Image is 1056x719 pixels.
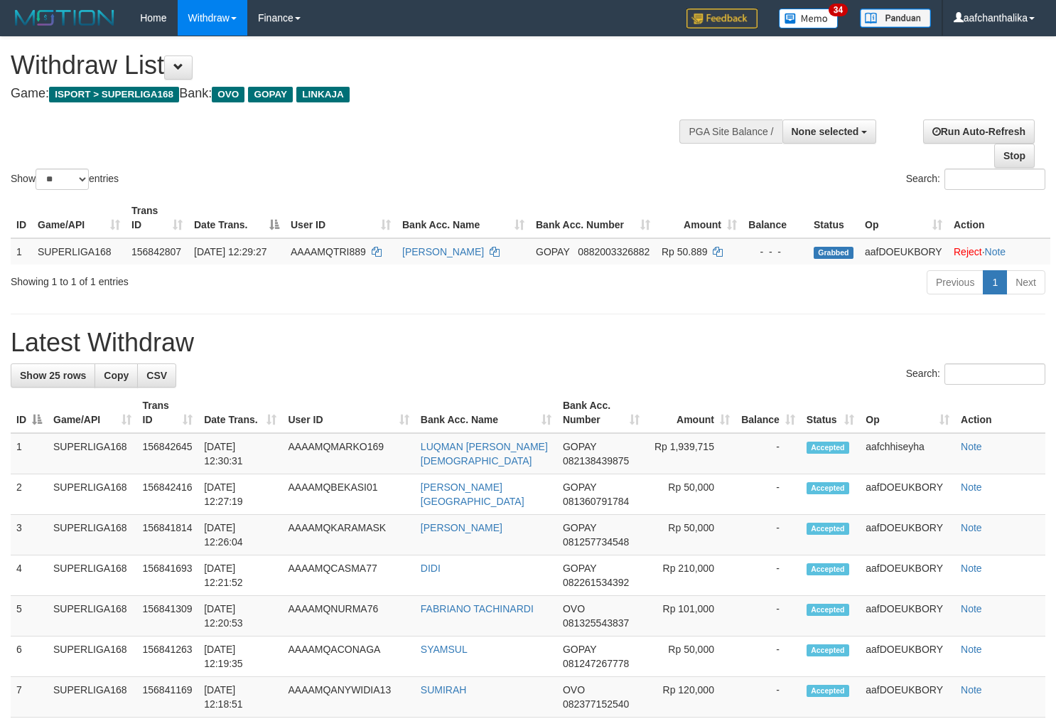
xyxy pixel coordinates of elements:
[11,393,48,433] th: ID: activate to sort column descending
[859,198,948,238] th: Op: activate to sort column ascending
[212,87,244,102] span: OVO
[927,270,984,294] a: Previous
[32,198,126,238] th: Game/API: activate to sort column ascending
[1006,270,1045,294] a: Next
[198,515,282,555] td: [DATE] 12:26:04
[736,515,801,555] td: -
[645,393,736,433] th: Amount: activate to sort column ascending
[994,144,1035,168] a: Stop
[198,637,282,677] td: [DATE] 12:19:35
[137,474,199,515] td: 156842416
[415,393,557,433] th: Bank Acc. Name: activate to sort column ascending
[807,482,849,494] span: Accepted
[961,441,982,452] a: Note
[736,555,801,596] td: -
[736,474,801,515] td: -
[948,238,1050,265] td: ·
[961,603,982,614] a: Note
[397,198,530,238] th: Bank Acc. Name: activate to sort column ascending
[961,481,982,493] a: Note
[137,596,199,637] td: 156841309
[11,51,690,80] h1: Withdraw List
[662,246,708,257] span: Rp 50.889
[944,363,1045,385] input: Search:
[282,393,414,433] th: User ID: activate to sort column ascending
[11,474,48,515] td: 2
[198,393,282,433] th: Date Trans.: activate to sort column ascending
[137,515,199,555] td: 156841814
[198,433,282,474] td: [DATE] 12:30:31
[807,523,849,535] span: Accepted
[421,441,548,467] a: LUQMAN [PERSON_NAME][DEMOGRAPHIC_DATA]
[188,198,285,238] th: Date Trans.: activate to sort column descending
[736,433,801,474] td: -
[563,522,596,533] span: GOPAY
[563,481,596,493] span: GOPAY
[944,169,1045,190] input: Search:
[282,515,414,555] td: AAAAMQKARAMASK
[530,198,656,238] th: Bank Acc. Number: activate to sort column ascending
[48,596,137,637] td: SUPERLIGA168
[48,433,137,474] td: SUPERLIGA168
[11,555,48,596] td: 4
[801,393,860,433] th: Status: activate to sort column ascending
[126,198,188,238] th: Trans ID: activate to sort column ascending
[814,247,853,259] span: Grabbed
[563,577,629,588] span: Copy 082261534392 to clipboard
[645,433,736,474] td: Rp 1,939,715
[563,617,629,629] span: Copy 081325543837 to clipboard
[645,637,736,677] td: Rp 50,000
[563,644,596,655] span: GOPAY
[563,441,596,452] span: GOPAY
[282,677,414,718] td: AAAAMQANYWIDIA13
[954,246,982,257] a: Reject
[782,119,877,144] button: None selected
[807,563,849,575] span: Accepted
[282,474,414,515] td: AAAAMQBEKASI01
[198,677,282,718] td: [DATE] 12:18:51
[48,677,137,718] td: SUPERLIGA168
[645,474,736,515] td: Rp 50,000
[860,637,955,677] td: aafDOEUKBORY
[11,677,48,718] td: 7
[948,198,1050,238] th: Action
[563,455,629,467] span: Copy 082138439875 to clipboard
[860,677,955,718] td: aafDOEUKBORY
[137,555,199,596] td: 156841693
[11,596,48,637] td: 5
[421,684,467,696] a: SUMIRAH
[779,9,839,28] img: Button%20Memo.svg
[961,684,982,696] a: Note
[748,245,802,259] div: - - -
[146,370,167,381] span: CSV
[48,474,137,515] td: SUPERLIGA168
[829,4,848,16] span: 34
[95,363,138,388] a: Copy
[198,596,282,637] td: [DATE] 12:20:53
[48,393,137,433] th: Game/API: activate to sort column ascending
[955,393,1045,433] th: Action
[860,474,955,515] td: aafDOEUKBORY
[36,169,89,190] select: Showentries
[11,169,119,190] label: Show entries
[736,637,801,677] td: -
[296,87,350,102] span: LINKAJA
[48,515,137,555] td: SUPERLIGA168
[860,433,955,474] td: aafchhiseyha
[20,370,86,381] span: Show 25 rows
[985,246,1006,257] a: Note
[11,515,48,555] td: 3
[563,536,629,548] span: Copy 081257734548 to clipboard
[282,637,414,677] td: AAAAMQACONAGA
[807,604,849,616] span: Accepted
[48,555,137,596] td: SUPERLIGA168
[49,87,179,102] span: ISPORT > SUPERLIGA168
[563,698,629,710] span: Copy 082377152540 to clipboard
[282,433,414,474] td: AAAAMQMARKO169
[736,677,801,718] td: -
[807,442,849,454] span: Accepted
[906,169,1045,190] label: Search:
[860,393,955,433] th: Op: activate to sort column ascending
[860,555,955,596] td: aafDOEUKBORY
[11,637,48,677] td: 6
